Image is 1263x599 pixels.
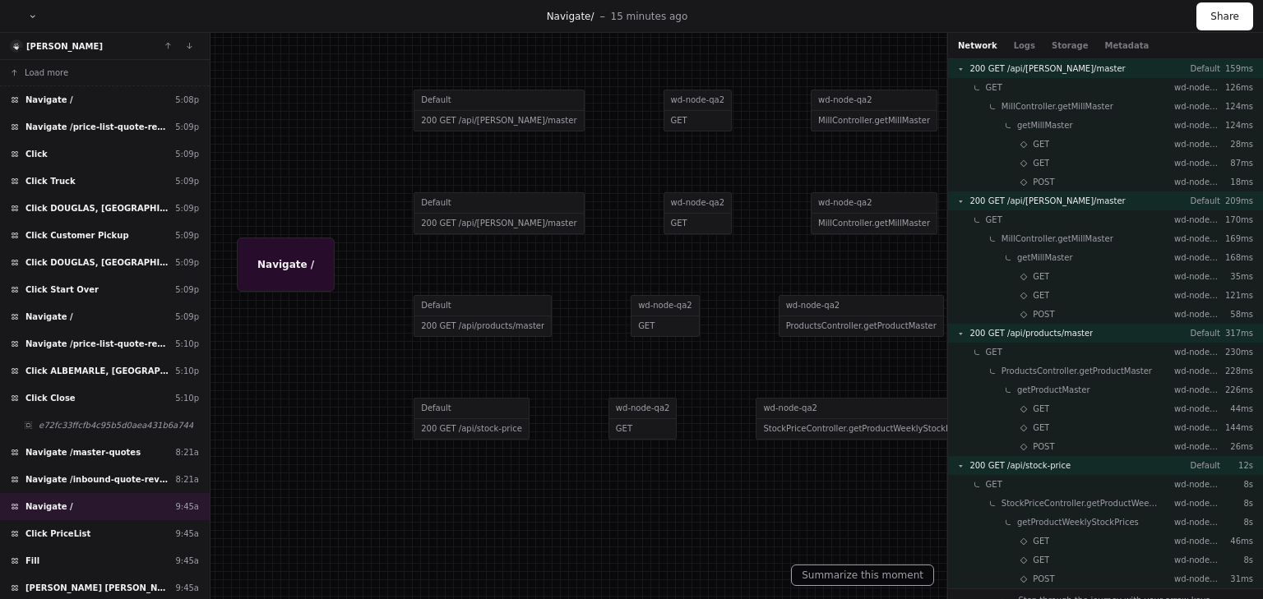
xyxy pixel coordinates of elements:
span: 200 GET /api/[PERSON_NAME]/master [969,62,1125,75]
span: StockPriceController.getProductWeeklyStockPrices [1002,497,1161,509]
p: wd-node-qa2 [1174,251,1220,264]
div: 5:09p [175,175,199,187]
p: wd-node-qa2 [1174,384,1220,396]
p: wd-node-qa2 [1174,270,1220,283]
div: 9:45a [175,555,199,567]
p: wd-node-qa2 [1174,81,1220,94]
div: 9:45a [175,528,199,540]
span: GET [1033,422,1049,434]
p: 8s [1220,516,1253,528]
p: 121ms [1220,289,1253,302]
p: 169ms [1220,233,1253,245]
div: 9:45a [175,582,199,594]
p: 317ms [1220,327,1253,339]
a: [PERSON_NAME] [26,42,103,51]
p: wd-node-qa2 [1174,403,1220,415]
span: POST [1033,573,1054,585]
span: Click DOUGLAS, [GEOGRAPHIC_DATA] [25,256,169,269]
p: wd-node-qa2 [1174,497,1220,509]
span: Navigate /inbound-quote-review [25,473,169,486]
span: GET [1033,289,1049,302]
p: 28ms [1220,138,1253,150]
span: Click ​ [25,148,50,160]
button: Logs [1014,39,1035,52]
span: Navigate / [25,311,73,323]
div: 5:09p [175,256,199,269]
div: 5:10p [175,365,199,377]
div: 5:09p [175,202,199,214]
p: 87ms [1220,157,1253,169]
p: Default [1174,459,1220,472]
p: Default [1174,62,1220,75]
p: wd-node-qa2 [1174,554,1220,566]
span: Navigate /master-quotes [25,446,141,458]
p: wd-node-qa2 [1174,289,1220,302]
div: 5:10p [175,338,199,350]
p: Default [1174,195,1220,207]
span: Navigate /price-list-quote-review [25,121,169,133]
span: Navigate / [25,94,73,106]
div: 5:09p [175,311,199,323]
p: wd-node-qa2 [1174,100,1220,113]
div: 5:10p [175,392,199,404]
p: 226ms [1220,384,1253,396]
p: wd-node-qa2 [1174,573,1220,585]
p: wd-node-qa2 [1174,365,1220,377]
span: 200 GET /api/[PERSON_NAME]/master [969,195,1125,207]
span: Click Start Over [25,283,99,296]
p: wd-node-qa2 [1174,535,1220,547]
span: GET [1033,554,1049,566]
div: 5:09p [175,283,199,296]
span: getMillMaster [1017,119,1073,131]
p: wd-node-qa2 [1174,440,1220,453]
span: Navigate /price-list-quote-review [25,338,169,350]
p: wd-node-qa2 [1174,214,1220,226]
span: Click Truck [25,175,76,187]
span: GET [986,346,1002,358]
p: wd-node-qa2 [1174,138,1220,150]
p: 124ms [1220,100,1253,113]
span: GET [986,81,1002,94]
span: Click Close [25,392,76,404]
span: 200 GET /api/stock-price [969,459,1071,472]
p: wd-node-qa2 [1174,119,1220,131]
p: 31ms [1220,573,1253,585]
span: Click PriceList [25,528,90,540]
p: 8s [1220,497,1253,509]
p: Default [1174,327,1220,339]
span: 200 GET /api/products/master [969,327,1093,339]
img: 4.svg [12,41,22,52]
button: Storage [1052,39,1088,52]
span: Click Customer Pickup [25,229,129,242]
span: ProductsController.getProductMaster [1002,365,1152,377]
button: Summarize this moment [791,564,934,586]
p: 8s [1220,478,1253,491]
p: wd-node-qa2 [1174,157,1220,169]
p: 209ms [1220,195,1253,207]
span: / [590,11,594,22]
p: wd-node-qa2 [1174,346,1220,358]
span: getProductWeeklyStockPrices [1017,516,1139,528]
span: getMillMaster [1017,251,1073,264]
div: 5:09p [175,121,199,133]
div: 5:08p [175,94,199,106]
p: 18ms [1220,176,1253,188]
p: 58ms [1220,308,1253,320]
span: Load more [25,67,68,79]
span: GET [1033,535,1049,547]
p: wd-node-qa2 [1174,308,1220,320]
span: GET [1033,403,1049,415]
p: 126ms [1220,81,1253,94]
span: GET [1033,138,1049,150]
button: Share [1196,2,1253,30]
p: 26ms [1220,440,1253,453]
span: Click ALBEMARLE, [GEOGRAPHIC_DATA] [25,365,169,377]
span: POST [1033,308,1054,320]
p: 8s [1220,554,1253,566]
p: 230ms [1220,346,1253,358]
span: getProductMaster [1017,384,1090,396]
span: MillController.getMillMaster [1002,100,1113,113]
p: 35ms [1220,270,1253,283]
p: 124ms [1220,119,1253,131]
